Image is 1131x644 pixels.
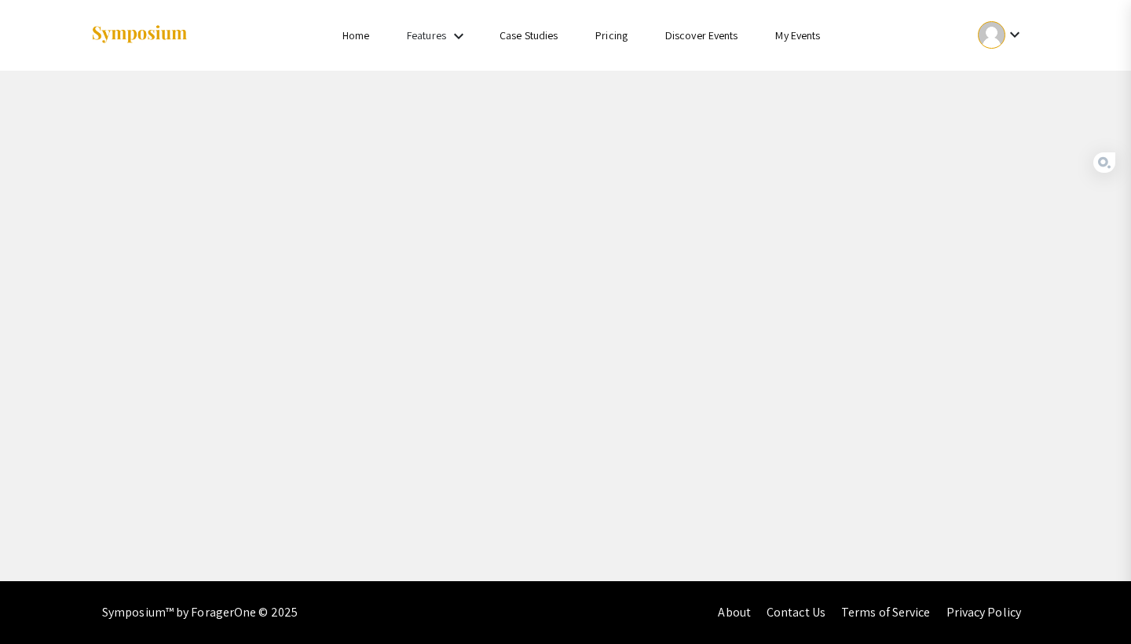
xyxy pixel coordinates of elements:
a: Terms of Service [841,604,931,620]
a: Privacy Policy [946,604,1021,620]
a: Case Studies [500,28,558,42]
mat-icon: Expand Features list [449,27,468,46]
a: Features [407,28,446,42]
div: Symposium™ by ForagerOne © 2025 [102,581,298,644]
img: Symposium by ForagerOne [90,24,188,46]
a: Discover Events [665,28,738,42]
a: Home [342,28,369,42]
a: My Events [775,28,820,42]
mat-icon: Expand account dropdown [1005,25,1024,44]
a: Contact Us [767,604,825,620]
a: Pricing [595,28,628,42]
button: Expand account dropdown [961,17,1041,53]
a: About [718,604,751,620]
